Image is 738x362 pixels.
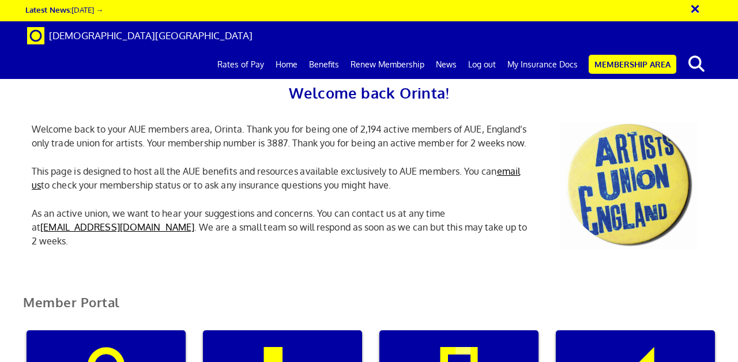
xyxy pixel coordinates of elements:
[303,50,345,79] a: Benefits
[40,221,194,233] a: [EMAIL_ADDRESS][DOMAIN_NAME]
[502,50,583,79] a: My Insurance Docs
[14,295,724,323] h2: Member Portal
[462,50,502,79] a: Log out
[679,52,714,76] button: search
[345,50,430,79] a: Renew Membership
[23,81,715,105] h2: Welcome back Orinta!
[23,164,542,192] p: This page is designed to host all the AUE benefits and resources available exclusively to AUE mem...
[23,122,542,150] p: Welcome back to your AUE members area, Orinta. Thank you for being one of 2,194 active members of...
[212,50,270,79] a: Rates of Pay
[23,206,542,248] p: As an active union, we want to hear your suggestions and concerns. You can contact us at any time...
[430,50,462,79] a: News
[18,21,261,50] a: Brand [DEMOGRAPHIC_DATA][GEOGRAPHIC_DATA]
[25,5,103,14] a: Latest News:[DATE] →
[270,50,303,79] a: Home
[25,5,71,14] strong: Latest News:
[49,29,253,42] span: [DEMOGRAPHIC_DATA][GEOGRAPHIC_DATA]
[589,55,676,74] a: Membership Area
